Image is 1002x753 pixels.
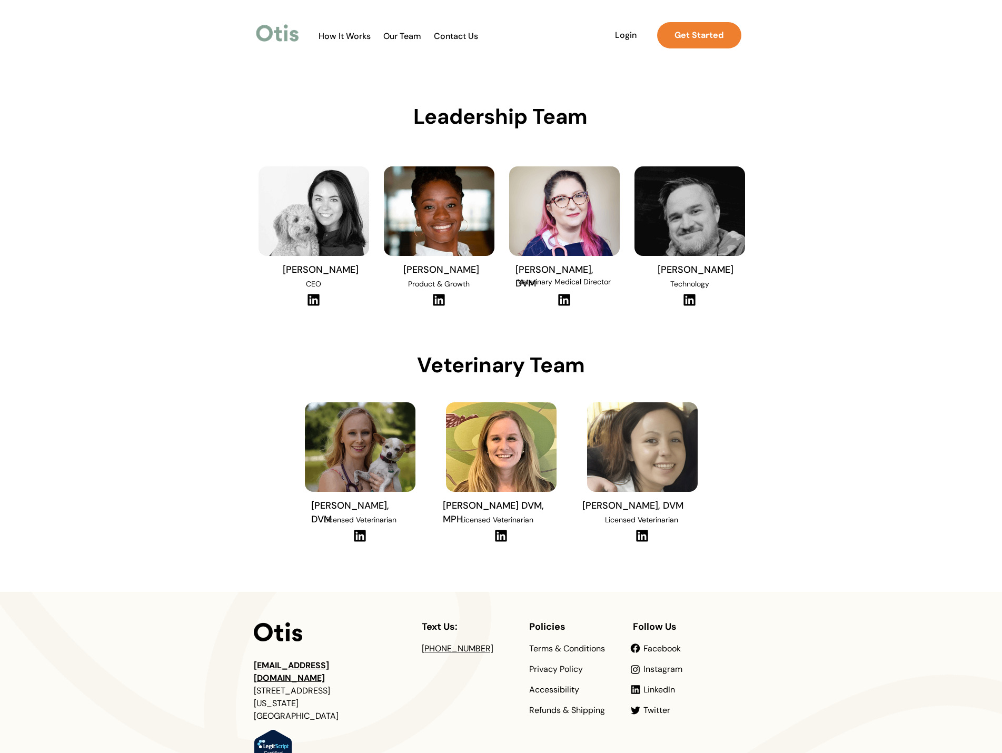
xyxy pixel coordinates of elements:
[674,29,723,41] strong: Get Started
[529,665,583,673] a: Privacy Policy
[529,684,579,695] span: Accessibility
[254,685,339,721] span: [STREET_ADDRESS] [US_STATE][GEOGRAPHIC_DATA]
[429,31,484,42] a: Contact Us
[460,515,533,524] span: Licensed Veterinarian
[311,499,389,526] span: [PERSON_NAME], DVM
[602,22,650,48] a: Login
[408,279,470,289] span: Product & Growth
[529,663,583,675] span: Privacy Policy
[582,499,683,512] span: [PERSON_NAME], DVM
[429,31,484,41] span: Contact Us
[403,263,479,276] span: [PERSON_NAME]
[602,30,650,40] span: Login
[657,22,741,48] a: Get Started
[518,277,611,286] span: Veterinary Medical Director
[313,31,376,42] a: How It Works
[422,643,493,654] a: [PHONE_NUMBER]
[633,620,677,633] span: Follow Us
[313,31,376,41] span: How It Works
[254,660,329,683] a: [EMAIL_ADDRESS][DOMAIN_NAME]
[643,706,670,715] a: Twitter
[422,620,458,633] span: Text Us:
[643,684,675,695] span: LinkedIn
[670,279,709,289] span: Technology
[283,263,359,276] span: [PERSON_NAME]
[529,643,605,654] span: Terms & Conditions
[643,643,681,654] span: Facebook
[443,499,544,526] span: [PERSON_NAME] DVM, MPH
[643,686,675,694] a: LinkedIn
[658,263,733,276] span: [PERSON_NAME]
[529,705,605,716] span: Refunds & Shipping
[643,665,682,673] a: Instagram
[376,31,428,42] a: Our Team
[605,515,678,524] span: Licensed Veterinarian
[417,351,585,379] span: Veterinary Team
[529,706,605,715] a: Refunds & Shipping
[529,645,605,653] a: Terms & Conditions
[529,620,566,633] span: Policies
[643,645,681,653] a: Facebook
[413,103,588,130] span: Leadership Team
[376,31,428,41] span: Our Team
[643,705,670,716] span: Twitter
[529,686,579,694] a: Accessibility
[643,663,682,675] span: Instagram
[306,279,321,289] span: CEO
[515,263,593,290] span: [PERSON_NAME], DVM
